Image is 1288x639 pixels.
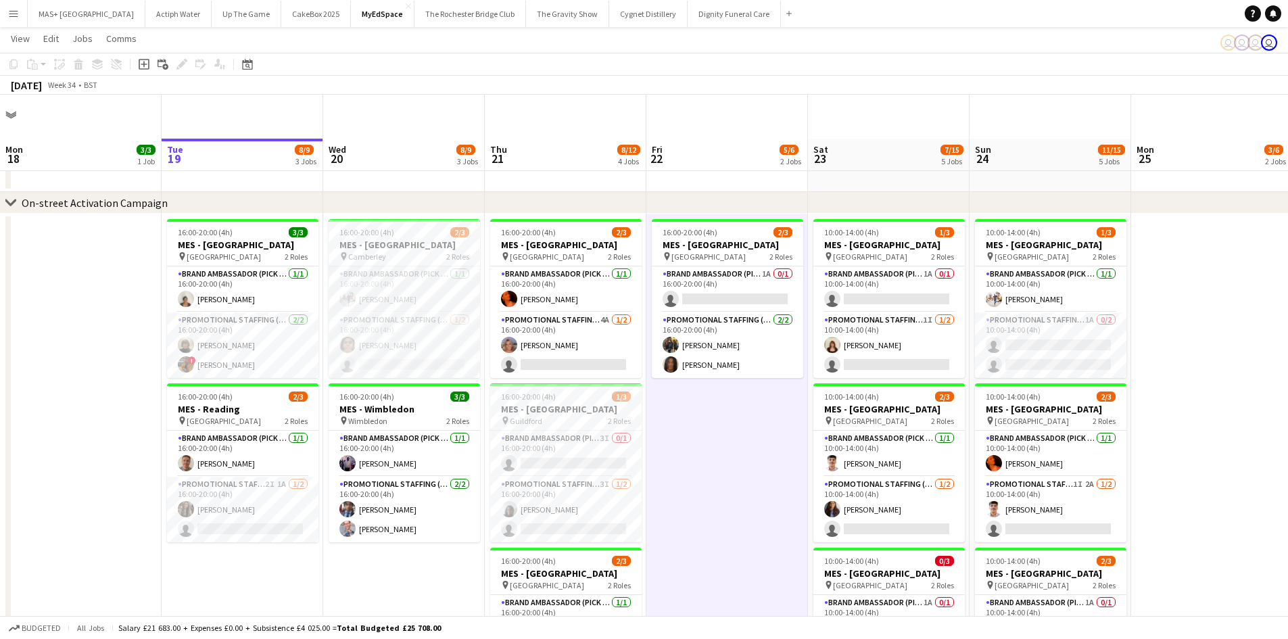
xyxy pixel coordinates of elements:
h3: MES - [GEOGRAPHIC_DATA] [490,567,642,579]
app-job-card: 10:00-14:00 (4h)1/3MES - [GEOGRAPHIC_DATA] [GEOGRAPHIC_DATA]2 RolesBrand Ambassador (Pick up)1A0/... [813,219,965,378]
span: [GEOGRAPHIC_DATA] [995,252,1069,262]
button: Budgeted [7,621,63,636]
app-card-role: Promotional Staffing (Brand Ambassadors)2/216:00-20:00 (4h)[PERSON_NAME][PERSON_NAME] [652,312,803,378]
app-card-role: Promotional Staffing (Brand Ambassadors)3I1/216:00-20:00 (4h)[PERSON_NAME] [490,477,642,542]
div: 3 Jobs [457,156,478,166]
span: 2 Roles [446,416,469,426]
div: 16:00-20:00 (4h)3/3MES - [GEOGRAPHIC_DATA] [GEOGRAPHIC_DATA]2 RolesBrand Ambassador (Pick up)1/11... [167,219,318,378]
app-card-role: Brand Ambassador (Pick up)1A0/116:00-20:00 (4h) [652,266,803,312]
span: [GEOGRAPHIC_DATA] [833,252,907,262]
span: 10:00-14:00 (4h) [986,227,1041,237]
app-card-role: Brand Ambassador (Pick up)1/116:00-20:00 (4h)[PERSON_NAME] [167,266,318,312]
h3: MES - [GEOGRAPHIC_DATA] [490,239,642,251]
app-card-role: Promotional Staffing (Brand Ambassadors)4A1/216:00-20:00 (4h)[PERSON_NAME] [490,312,642,378]
span: 22 [650,151,663,166]
span: 2 Roles [769,252,792,262]
app-user-avatar: Spencer Blackwell [1234,34,1250,51]
span: ! [188,356,196,364]
span: 2/3 [612,227,631,237]
span: Mon [1137,143,1154,156]
app-job-card: 10:00-14:00 (4h)2/3MES - [GEOGRAPHIC_DATA] [GEOGRAPHIC_DATA]2 RolesBrand Ambassador (Pick up)1/11... [813,383,965,542]
span: 10:00-14:00 (4h) [824,392,879,402]
h3: MES - [GEOGRAPHIC_DATA] [975,403,1126,415]
span: 16:00-20:00 (4h) [501,392,556,402]
span: 19 [165,151,183,166]
h3: MES - [GEOGRAPHIC_DATA] [813,403,965,415]
span: 2 Roles [285,252,308,262]
app-card-role: Brand Ambassador (Pick up)1/116:00-20:00 (4h)[PERSON_NAME] [329,431,480,477]
div: [DATE] [11,78,42,92]
h3: MES - [GEOGRAPHIC_DATA] [329,239,480,251]
app-job-card: 16:00-20:00 (4h)1/3MES - [GEOGRAPHIC_DATA] Guildford2 RolesBrand Ambassador (Pick up)3I0/116:00-2... [490,383,642,542]
h3: MES - [GEOGRAPHIC_DATA] [490,403,642,415]
span: [GEOGRAPHIC_DATA] [510,580,584,590]
span: [GEOGRAPHIC_DATA] [995,416,1069,426]
span: 20 [327,151,346,166]
app-job-card: 10:00-14:00 (4h)1/3MES - [GEOGRAPHIC_DATA] [GEOGRAPHIC_DATA]2 RolesBrand Ambassador (Pick up)1/11... [975,219,1126,378]
div: Salary £21 683.00 + Expenses £0.00 + Subsistence £4 025.00 = [118,623,441,633]
span: 2/3 [450,227,469,237]
h3: MES - [GEOGRAPHIC_DATA] [975,239,1126,251]
button: CakeBox 2025 [281,1,351,27]
app-card-role: Brand Ambassador (Pick up)1/116:00-20:00 (4h)[PERSON_NAME] [329,266,480,312]
span: [GEOGRAPHIC_DATA] [510,252,584,262]
span: Wimbledon [348,416,387,426]
span: [GEOGRAPHIC_DATA] [833,416,907,426]
app-user-avatar: Amelia Radley [1261,34,1277,51]
button: Dignity Funeral Care [688,1,781,27]
span: [GEOGRAPHIC_DATA] [995,580,1069,590]
span: 25 [1135,151,1154,166]
span: Wed [329,143,346,156]
div: 5 Jobs [1099,156,1124,166]
span: Mon [5,143,23,156]
app-job-card: 16:00-20:00 (4h)2/3MES - [GEOGRAPHIC_DATA] Camberley2 RolesBrand Ambassador (Pick up)1/116:00-20:... [329,219,480,378]
span: 2 Roles [931,580,954,590]
span: Thu [490,143,507,156]
a: Edit [38,30,64,47]
span: 16:00-20:00 (4h) [501,227,556,237]
span: 3/3 [450,392,469,402]
div: 16:00-20:00 (4h)2/3MES - Reading [GEOGRAPHIC_DATA]2 RolesBrand Ambassador (Pick up)1/116:00-20:00... [167,383,318,542]
div: BST [84,80,97,90]
span: 8/12 [617,145,640,155]
h3: MES - [GEOGRAPHIC_DATA] [652,239,803,251]
button: Cygnet Distillery [609,1,688,27]
app-job-card: 16:00-20:00 (4h)2/3MES - [GEOGRAPHIC_DATA] [GEOGRAPHIC_DATA]2 RolesBrand Ambassador (Pick up)1/11... [490,219,642,378]
div: 10:00-14:00 (4h)2/3MES - [GEOGRAPHIC_DATA] [GEOGRAPHIC_DATA]2 RolesBrand Ambassador (Pick up)1/11... [975,383,1126,542]
span: 10:00-14:00 (4h) [824,227,879,237]
span: 1/3 [1097,227,1116,237]
app-card-role: Brand Ambassador (Pick up)3I0/116:00-20:00 (4h) [490,431,642,477]
span: 21 [488,151,507,166]
span: 1/3 [935,227,954,237]
h3: MES - Wimbledon [329,403,480,415]
app-user-avatar: Spencer Blackwell [1220,34,1237,51]
span: 11/15 [1098,145,1125,155]
app-card-role: Promotional Staffing (Brand Ambassadors)1/210:00-14:00 (4h)[PERSON_NAME] [813,477,965,542]
span: Sun [975,143,991,156]
div: 2 Jobs [1265,156,1286,166]
h3: MES - [GEOGRAPHIC_DATA] [813,567,965,579]
a: Jobs [67,30,98,47]
app-job-card: 16:00-20:00 (4h)2/3MES - [GEOGRAPHIC_DATA] [GEOGRAPHIC_DATA]2 RolesBrand Ambassador (Pick up)1A0/... [652,219,803,378]
span: 2 Roles [1093,580,1116,590]
span: 0/3 [935,556,954,566]
span: Comms [106,32,137,45]
div: 3 Jobs [295,156,316,166]
span: 10:00-14:00 (4h) [986,556,1041,566]
span: [GEOGRAPHIC_DATA] [187,252,261,262]
span: Budgeted [22,623,61,633]
span: Jobs [72,32,93,45]
span: 2 Roles [608,580,631,590]
button: The Gravity Show [526,1,609,27]
span: Week 34 [45,80,78,90]
span: Edit [43,32,59,45]
span: 7/15 [940,145,963,155]
span: 2 Roles [285,416,308,426]
span: 23 [811,151,828,166]
span: 18 [3,151,23,166]
span: Camberley [348,252,386,262]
